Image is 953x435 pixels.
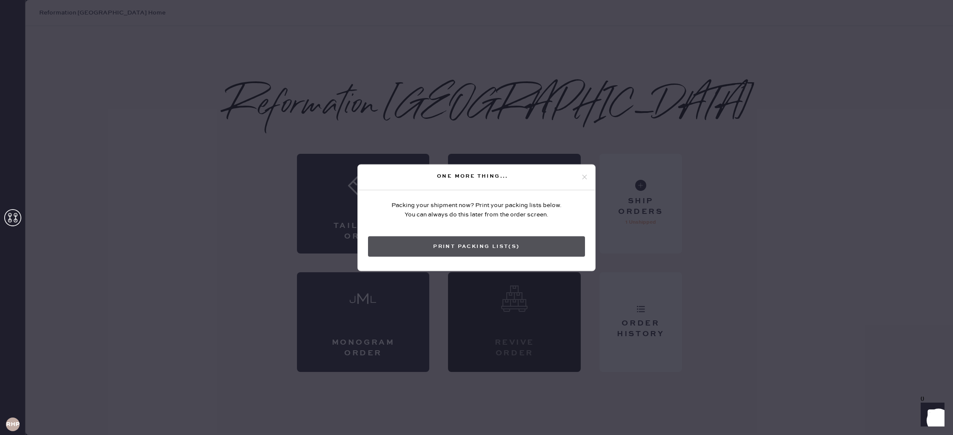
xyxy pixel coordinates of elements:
[368,236,585,256] button: Print Packing List(s)
[365,171,581,181] div: One more thing...
[6,421,20,427] h3: RHPA
[391,200,562,219] div: Packing your shipment now? Print your packing lists below. You can always do this later from the ...
[913,397,949,433] iframe: Front Chat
